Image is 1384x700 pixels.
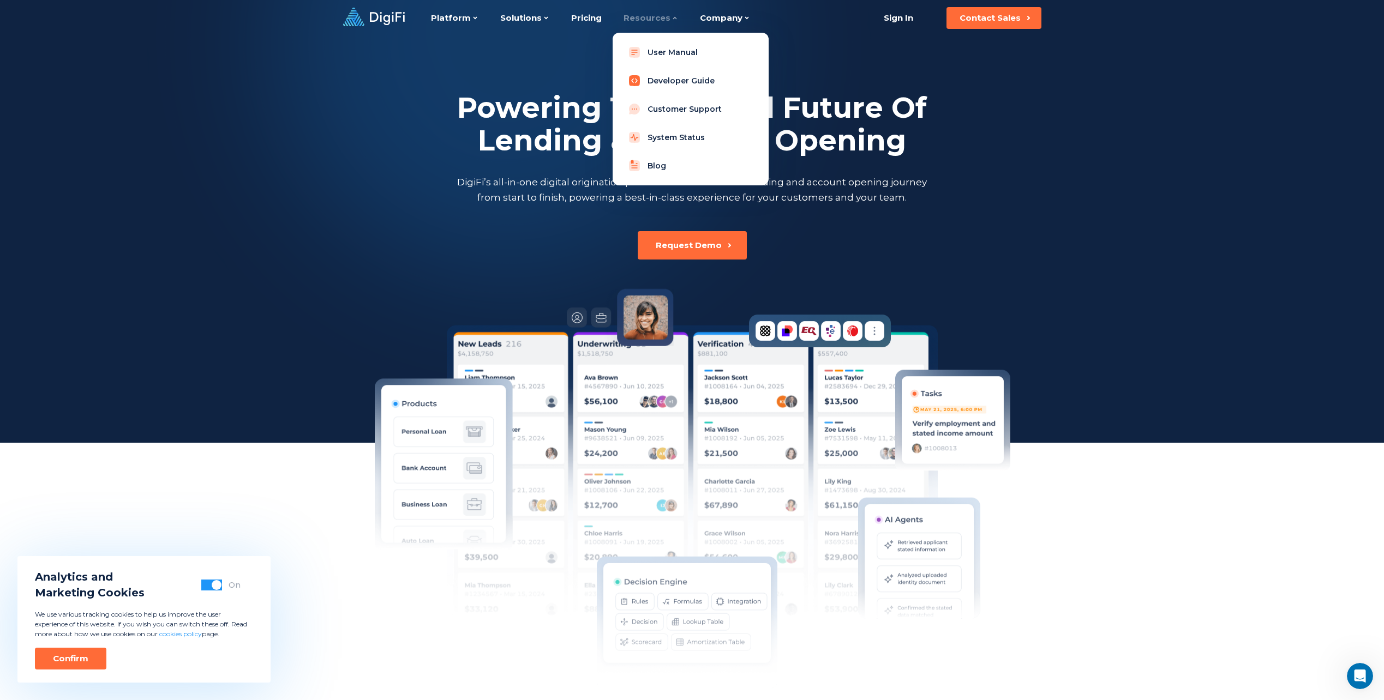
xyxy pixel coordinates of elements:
a: cookies policy [159,630,202,638]
div: On [229,580,241,590]
span: Marketing Cookies [35,585,145,601]
iframe: Intercom live chat [1347,663,1373,689]
a: User Manual [621,41,760,63]
a: Customer Support [621,98,760,120]
div: Request Demo [656,240,722,251]
h2: Powering The Digital Future Of Lending & Account Opening [455,92,930,157]
span: Analytics and [35,569,145,585]
div: Contact Sales [960,13,1021,23]
a: Blog [621,155,760,177]
button: Request Demo [638,231,747,260]
button: Confirm [35,648,106,669]
a: Developer Guide [621,70,760,92]
a: Sign In [871,7,927,29]
a: System Status [621,126,760,148]
button: Contact Sales [946,7,1041,29]
div: Confirm [53,653,88,664]
img: Cards list [447,325,938,636]
p: We use various tracking cookies to help us improve the user experience of this website. If you wi... [35,610,253,639]
p: DigiFi’s all-in-one digital origination platform streamlines the lending and account opening jour... [455,174,930,205]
